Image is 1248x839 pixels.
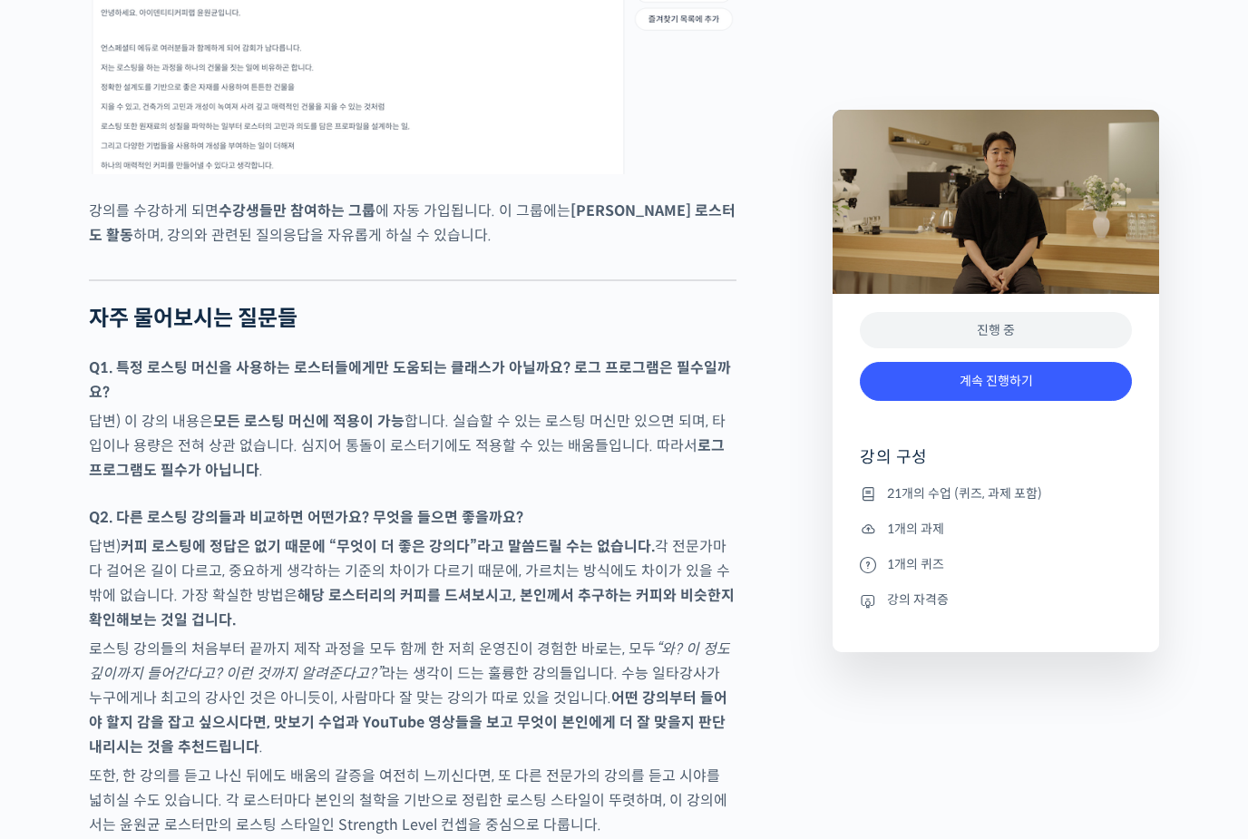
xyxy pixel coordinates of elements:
span: 설정 [280,602,302,617]
a: 계속 진행하기 [860,362,1132,401]
span: 대화 [166,603,188,618]
strong: 수강생들만 참여하는 그룹 [219,201,375,220]
strong: 자주 물어보시는 질문들 [89,305,297,332]
strong: Q2. 다른 로스팅 강의들과 비교하면 어떤가요? 무엇을 들으면 좋을까요? [89,508,523,527]
strong: 어떤 강의부터 들어야 할지 감을 잡고 싶으시다면, 맛보기 수업과 YouTube 영상들을 보고 무엇이 본인에게 더 잘 맞을지 판단내리시는 것을 추천드립니다 [89,688,727,756]
p: 또한, 한 강의를 듣고 나신 뒤에도 배움의 갈증을 여전히 느끼신다면, 또 다른 전문가의 강의를 듣고 시야를 넓히실 수도 있습니다. 각 로스터마다 본인의 철학을 기반으로 정립한... [89,764,736,837]
strong: [PERSON_NAME] 로스터도 활동 [89,201,736,245]
a: 홈 [5,575,120,620]
li: 21개의 수업 (퀴즈, 과제 포함) [860,483,1132,504]
a: 대화 [120,575,234,620]
p: 로스팅 강의들의 처음부터 끝까지 제작 과정을 모두 함께 한 저희 운영진이 경험한 바로는, 모두 라는 생각이 드는 훌륭한 강의들입니다. 수능 일타강사가 누구에게나 최고의 강사인... [89,637,736,759]
div: 진행 중 [860,312,1132,349]
strong: 해당 로스터리의 커피를 드셔보시고, 본인께서 추구하는 커피와 비슷한지 확인해보는 것일 겁니다. [89,586,735,629]
li: 1개의 과제 [860,518,1132,540]
strong: 모든 로스팅 머신에 적용이 가능 [213,412,405,431]
p: 강의를 수강하게 되면 에 자동 가입됩니다. 이 그룹에는 하며, 강의와 관련된 질의응답을 자유롭게 하실 수 있습니다. [89,199,736,248]
span: 홈 [57,602,68,617]
h4: 강의 구성 [860,446,1132,483]
li: 1개의 퀴즈 [860,553,1132,575]
strong: 커피 로스팅에 정답은 없기 때문에 “무엇이 더 좋은 강의다”라고 말씀드릴 수는 없습니다. [121,537,655,556]
p: 답변) 이 강의 내용은 합니다. 실습할 수 있는 로스팅 머신만 있으면 되며, 타입이나 용량은 전혀 상관 없습니다. 심지어 통돌이 로스터기에도 적용할 수 있는 배움들입니다. 따... [89,409,736,483]
p: 답변) 각 전문가마다 걸어온 길이 다르고, 중요하게 생각하는 기준의 차이가 다르기 때문에, 가르치는 방식에도 차이가 있을 수 밖에 없습니다. 가장 확실한 방법은 [89,534,736,632]
li: 강의 자격증 [860,590,1132,611]
a: 설정 [234,575,348,620]
strong: Q1. 특정 로스팅 머신을 사용하는 로스터들에게만 도움되는 클래스가 아닐까요? 로그 프로그램은 필수일까요? [89,358,731,402]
